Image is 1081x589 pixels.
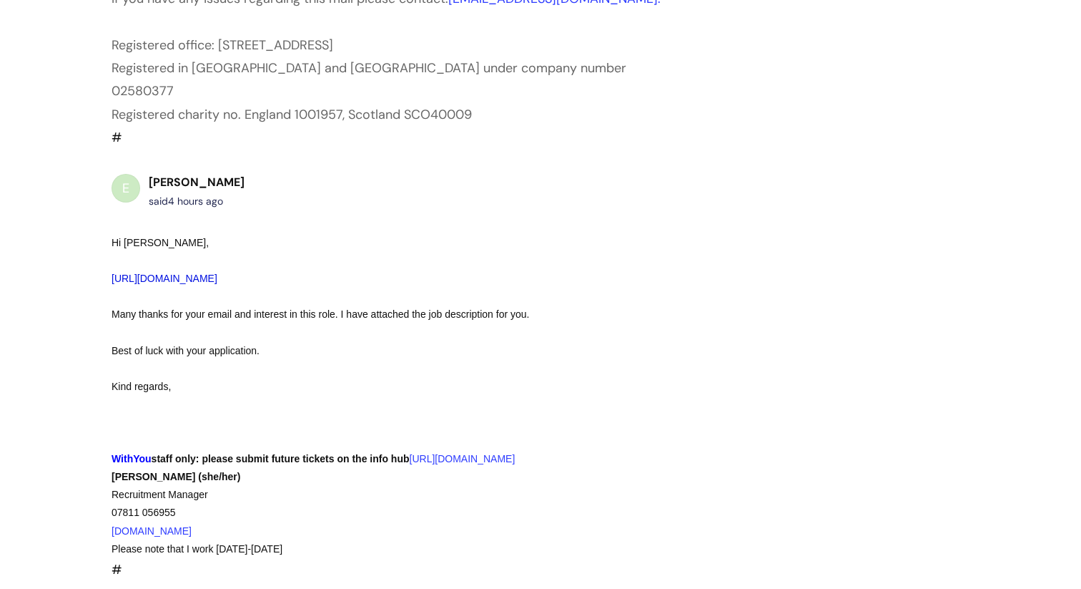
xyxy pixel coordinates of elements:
span: Many thanks for your email and interest in this role. I have attached the job description for you. [112,308,529,320]
div: Hi [PERSON_NAME], [112,234,625,288]
span: Registered office: [STREET_ADDRESS] [112,36,333,54]
div: Please note that I work [DATE]-[DATE] [112,540,625,558]
span: WithYou [112,453,152,464]
a: [DOMAIN_NAME] [112,525,192,537]
span: Kind regards, [112,381,171,392]
div: 07811 056955 [112,504,625,522]
span: Registered in [GEOGRAPHIC_DATA] and [GEOGRAPHIC_DATA] under company number 02580377 [112,59,630,99]
span: Best of luck with your application. [112,345,260,356]
b: [PERSON_NAME] [149,175,245,190]
a: [URL][DOMAIN_NAME] [410,453,515,464]
div: # [112,234,625,582]
div: E [112,174,140,203]
div: Recruitment Manager [112,486,625,504]
span: Registered charity no. England 1001957, Scotland SCO40009 [112,106,472,123]
strong: staff only: please submit future tickets on the info hub [112,453,410,464]
div: said [149,193,245,210]
span: Thu, 4 Sep, 2025 at 4:56 PM [168,195,223,208]
a: [URL][DOMAIN_NAME] [112,273,217,284]
strong: [PERSON_NAME] (she/her) [112,471,240,482]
